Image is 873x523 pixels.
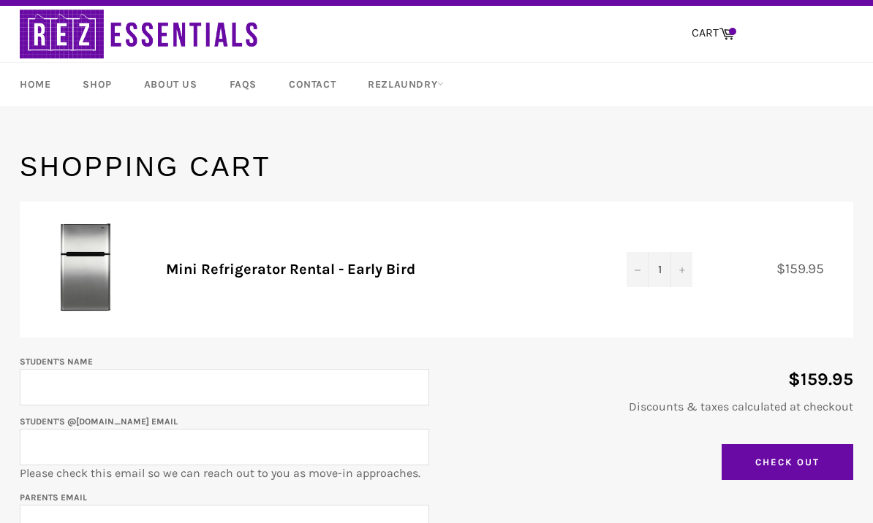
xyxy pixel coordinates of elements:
[166,261,415,278] a: Mini Refrigerator Rental - Early Bird
[684,19,742,50] a: CART
[20,417,178,427] label: Student's @[DOMAIN_NAME] email
[215,64,271,107] a: FAQs
[68,64,126,107] a: Shop
[444,400,853,416] p: Discounts & taxes calculated at checkout
[274,64,350,107] a: Contact
[42,224,129,312] img: Mini Refrigerator Rental - Early Bird
[20,357,93,367] label: Student's Name
[20,493,87,503] label: Parents email
[20,7,261,63] img: RezEssentials
[722,445,853,481] input: Check Out
[444,368,853,392] p: $159.95
[627,253,649,288] button: Decrease quantity
[670,253,692,288] button: Increase quantity
[129,64,212,107] a: About Us
[20,413,429,482] p: Please check this email so we can reach out to you as move-in approaches.
[5,64,65,107] a: Home
[353,64,458,107] a: RezLaundry
[20,150,853,186] h1: Shopping Cart
[776,261,839,278] span: $159.95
